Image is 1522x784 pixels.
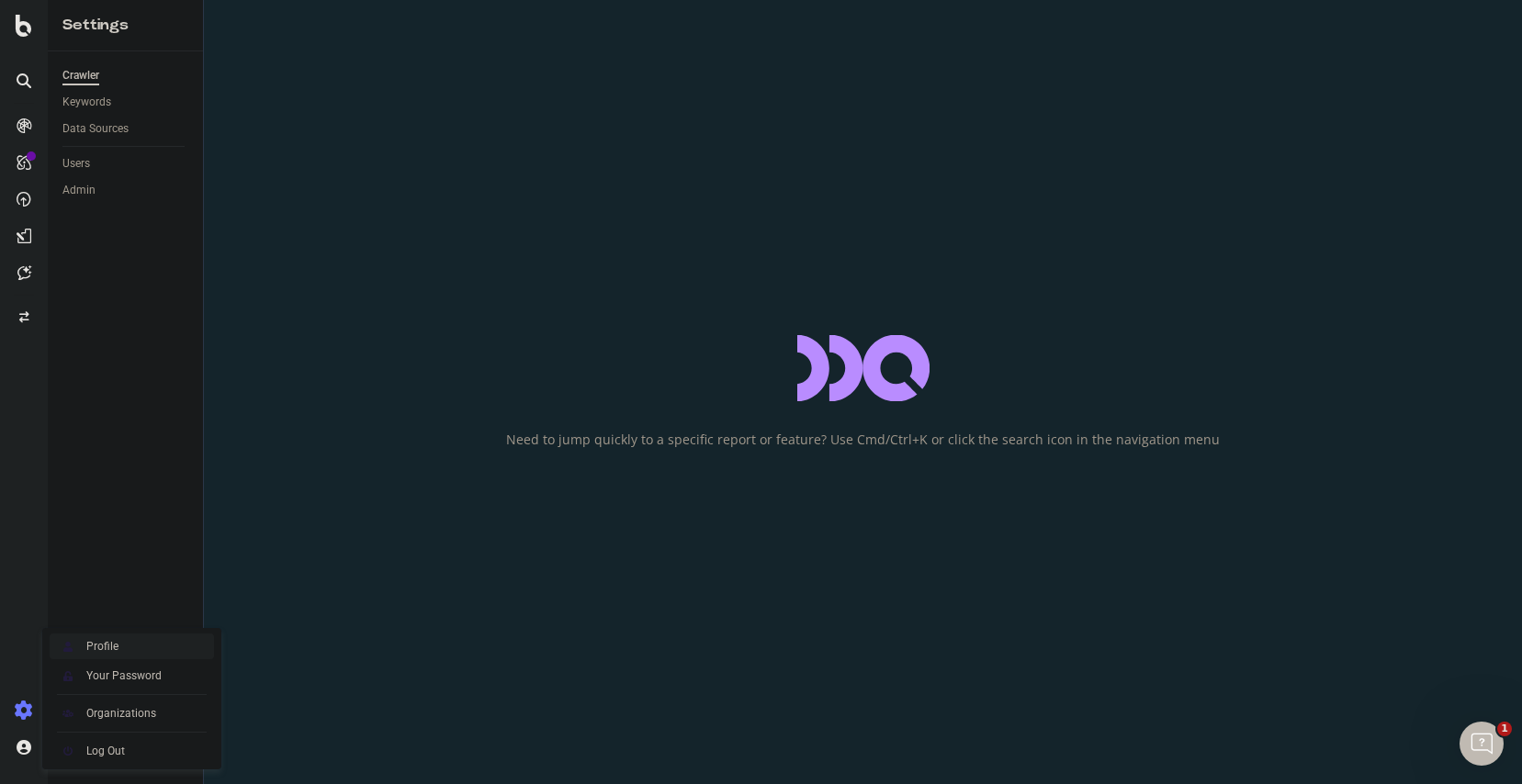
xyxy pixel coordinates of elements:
[57,635,79,657] img: Xx2yTbCeVcdxHMdxHOc+8gctb42vCocUYgAAAABJRU5ErkJggg==
[57,740,79,762] img: prfnF3csMXgAAAABJRU5ErkJggg==
[797,335,930,401] div: animation
[62,181,96,200] div: Admin
[62,66,190,85] a: Crawler
[62,66,99,85] div: Crawler
[50,700,214,726] a: Organizations
[62,93,190,112] a: Keywords
[86,744,125,758] div: Log Out
[62,154,90,174] div: Users
[57,702,79,724] img: AtrBVVRoAgWaAAAAAElFTkSuQmCC
[62,154,190,174] a: Users
[50,663,214,689] a: Your Password
[86,668,162,683] div: Your Password
[62,181,190,200] a: Admin
[50,633,214,659] a: Profile
[57,665,79,687] img: tUVSALn78D46LlpAY8klYZqgKwTuBm2K29c6p1XQNDCsM0DgKSSoAXXevcAwljcHBINEg0LrUEktgcYYD5sVUphq1JigPmkfB...
[1460,722,1504,766] iframe: Intercom live chat
[62,15,188,36] div: Settings
[86,706,156,721] div: Organizations
[50,738,214,764] a: Log Out
[62,119,190,139] a: Data Sources
[86,639,118,654] div: Profile
[62,119,129,139] div: Data Sources
[506,431,1220,449] div: Need to jump quickly to a specific report or feature? Use Cmd/Ctrl+K or click the search icon in ...
[1497,722,1512,736] span: 1
[62,93,111,112] div: Keywords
